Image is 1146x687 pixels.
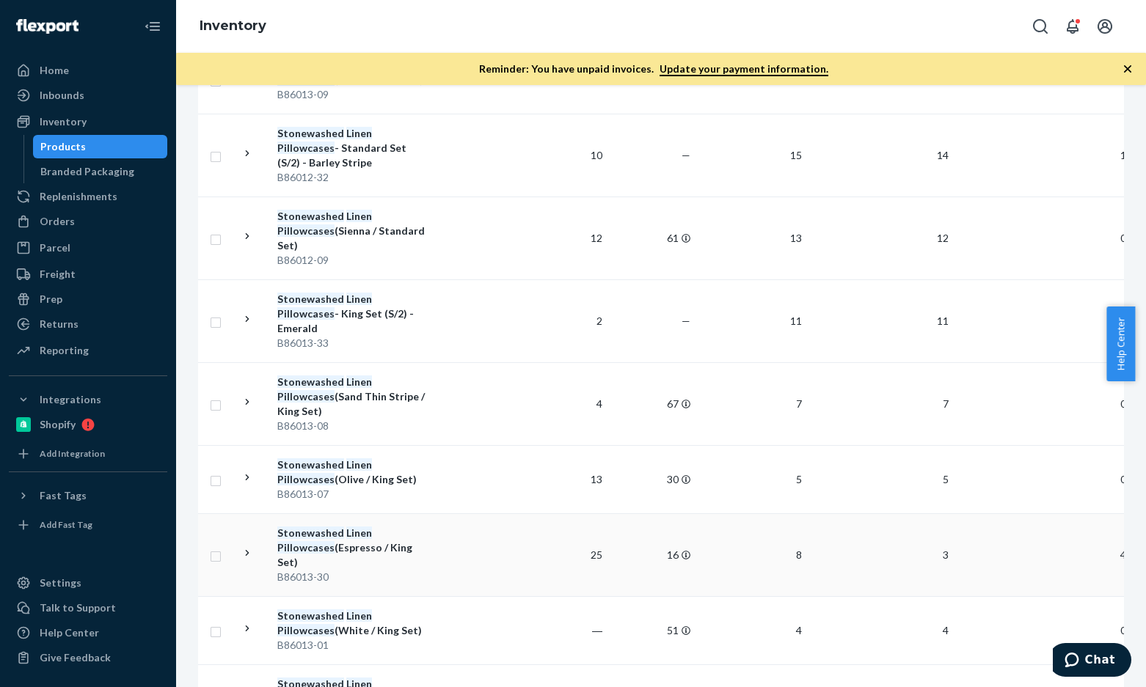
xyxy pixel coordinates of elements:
[277,419,431,433] div: B86013-08
[277,210,344,222] em: Stonewashed
[277,126,431,170] div: - Standard Set (S/2) - Barley Stripe
[1114,397,1132,410] span: 0
[277,87,431,102] div: B86013-09
[16,19,79,34] img: Flexport logo
[608,196,696,279] td: 61
[608,445,696,513] td: 30
[277,127,344,139] em: Stonewashed
[40,240,70,255] div: Parcel
[784,232,808,244] span: 13
[40,139,86,154] div: Products
[9,262,167,286] a: Freight
[1114,548,1132,561] span: 4
[277,292,431,336] div: - King Set (S/2) - Emerald
[277,473,335,485] em: Pillowcases
[40,114,87,129] div: Inventory
[9,571,167,595] a: Settings
[40,417,76,432] div: Shopify
[277,375,344,388] em: Stonewashed
[9,312,167,336] a: Returns
[277,390,335,403] em: Pillowcases
[40,317,79,331] div: Returns
[790,624,808,636] span: 4
[931,73,955,86] span: 15
[33,160,168,183] a: Branded Packaging
[784,149,808,161] span: 15
[1114,232,1132,244] span: 0
[608,596,696,664] td: 51
[9,621,167,644] a: Help Center
[1106,306,1135,381] button: Help Center
[931,232,955,244] span: 12
[9,210,167,233] a: Orders
[9,484,167,507] button: Fast Tags
[1058,12,1087,41] button: Open notifications
[520,362,608,445] td: 4
[277,541,335,554] em: Pillowcases
[346,127,372,139] em: Linen
[9,185,167,208] a: Replenishments
[40,392,101,407] div: Integrations
[277,458,344,471] em: Stonewashed
[1114,149,1132,161] span: 1
[40,650,111,665] div: Give Feedback
[40,214,75,229] div: Orders
[277,526,431,570] div: (Espresso / King Set)
[9,413,167,436] a: Shopify
[520,196,608,279] td: 12
[277,487,431,502] div: B86013-07
[40,189,117,204] div: Replenishments
[277,624,335,636] em: Pillowcases
[1053,643,1131,680] iframe: Opens a widget where you can chat to one of our agents
[608,362,696,445] td: 67
[277,458,431,487] div: (Olive / King Set)
[346,526,372,539] em: Linen
[188,5,278,48] ol: breadcrumbs
[277,224,335,237] em: Pillowcases
[1114,473,1132,485] span: 0
[682,149,690,161] span: —
[937,397,955,410] span: 7
[9,84,167,107] a: Inbounds
[277,526,344,539] em: Stonewashed
[520,596,608,664] td: ―
[784,73,808,86] span: 15
[660,62,828,76] a: Update your payment information.
[790,548,808,561] span: 8
[40,292,62,306] div: Prep
[9,59,167,82] a: Home
[40,267,76,282] div: Freight
[346,375,372,388] em: Linen
[138,12,167,41] button: Close Navigation
[520,513,608,596] td: 25
[346,458,372,471] em: Linen
[40,164,134,179] div: Branded Packaging
[9,513,167,537] a: Add Fast Tag
[40,518,92,531] div: Add Fast Tag
[40,343,89,358] div: Reporting
[937,548,955,561] span: 3
[40,625,99,640] div: Help Center
[1114,73,1132,86] span: 0
[9,236,167,260] a: Parcel
[277,638,431,653] div: B86013-01
[790,397,808,410] span: 7
[277,609,431,638] div: (White / King Set)
[40,576,81,590] div: Settings
[277,307,335,320] em: Pillowcases
[277,336,431,350] div: B86013-33
[277,375,431,419] div: (Sand Thin Stripe / King Set)
[608,513,696,596] td: 16
[346,609,372,622] em: Linen
[9,596,167,620] button: Talk to Support
[277,209,431,253] div: (Sienna / Standard Set)
[790,473,808,485] span: 5
[40,447,105,460] div: Add Integration
[520,445,608,513] td: 13
[40,488,87,503] div: Fast Tags
[931,315,955,327] span: 11
[9,110,167,133] a: Inventory
[40,63,69,78] div: Home
[479,62,828,76] p: Reminder: You have unpaid invoices.
[277,253,431,268] div: B86012-09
